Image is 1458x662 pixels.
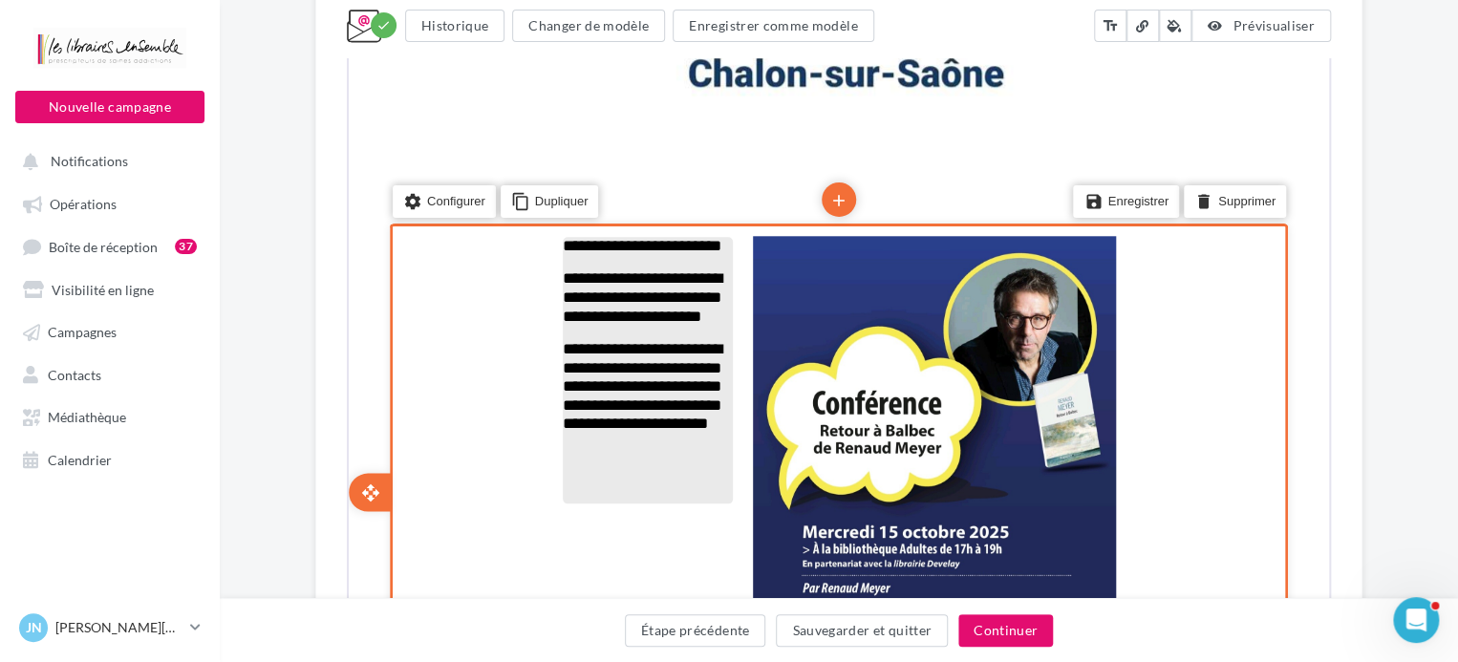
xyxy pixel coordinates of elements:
button: Nouvelle campagne [15,91,204,123]
button: Changer de modèle [512,10,665,42]
span: Campagnes [48,324,117,340]
a: Campagnes [11,313,208,348]
button: Historique [405,10,505,42]
button: text_fields [1094,10,1126,42]
button: Prévisualiser [1191,10,1331,42]
div: Modifications enregistrées [371,12,397,38]
a: Cliquez-ici [563,14,615,29]
i: add [481,544,500,576]
span: Notifications [51,153,128,169]
img: IMG-20231114-WA0000_2.jpg [236,58,745,567]
button: Continuer [958,614,1053,647]
span: Opérations [50,196,117,212]
i: text_fields [1102,16,1119,35]
li: Enregistrer le bloc [724,545,830,577]
a: Opérations [11,185,208,220]
i: content_copy [162,548,182,575]
span: Prévisualiser [1233,17,1315,33]
span: Visibilité en ligne [52,281,154,297]
u: Cliquez-ici [563,15,615,29]
a: JN [PERSON_NAME][DATE] [15,609,204,646]
button: Enregistrer comme modèle [673,10,873,42]
span: Contacts [48,366,101,382]
a: Contacts [11,356,208,391]
iframe: Intercom live chat [1393,597,1439,643]
span: Calendrier [48,451,112,467]
i: check [376,18,391,32]
button: Sauvegarder et quitter [776,614,948,647]
span: Boîte de réception [49,238,158,254]
li: Dupliquer le bloc [152,545,250,577]
div: 37 [175,239,197,254]
i: save [735,548,754,575]
i: delete [846,548,865,575]
li: Ajouter un bloc [473,542,507,576]
p: [PERSON_NAME][DATE] [55,618,182,637]
i: settings [54,548,74,575]
span: Médiathèque [48,409,126,425]
li: Supprimer le bloc [835,545,937,577]
li: Configurer le bloc [44,545,147,577]
a: Médiathèque [11,398,208,433]
a: Calendrier [11,441,208,476]
button: Étape précédente [625,614,766,647]
a: Visibilité en ligne [11,271,208,306]
button: Notifications [11,143,201,178]
span: L'email ne s'affiche pas correctement ? [365,15,563,29]
span: JN [26,618,42,637]
a: Boîte de réception37 [11,228,208,264]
